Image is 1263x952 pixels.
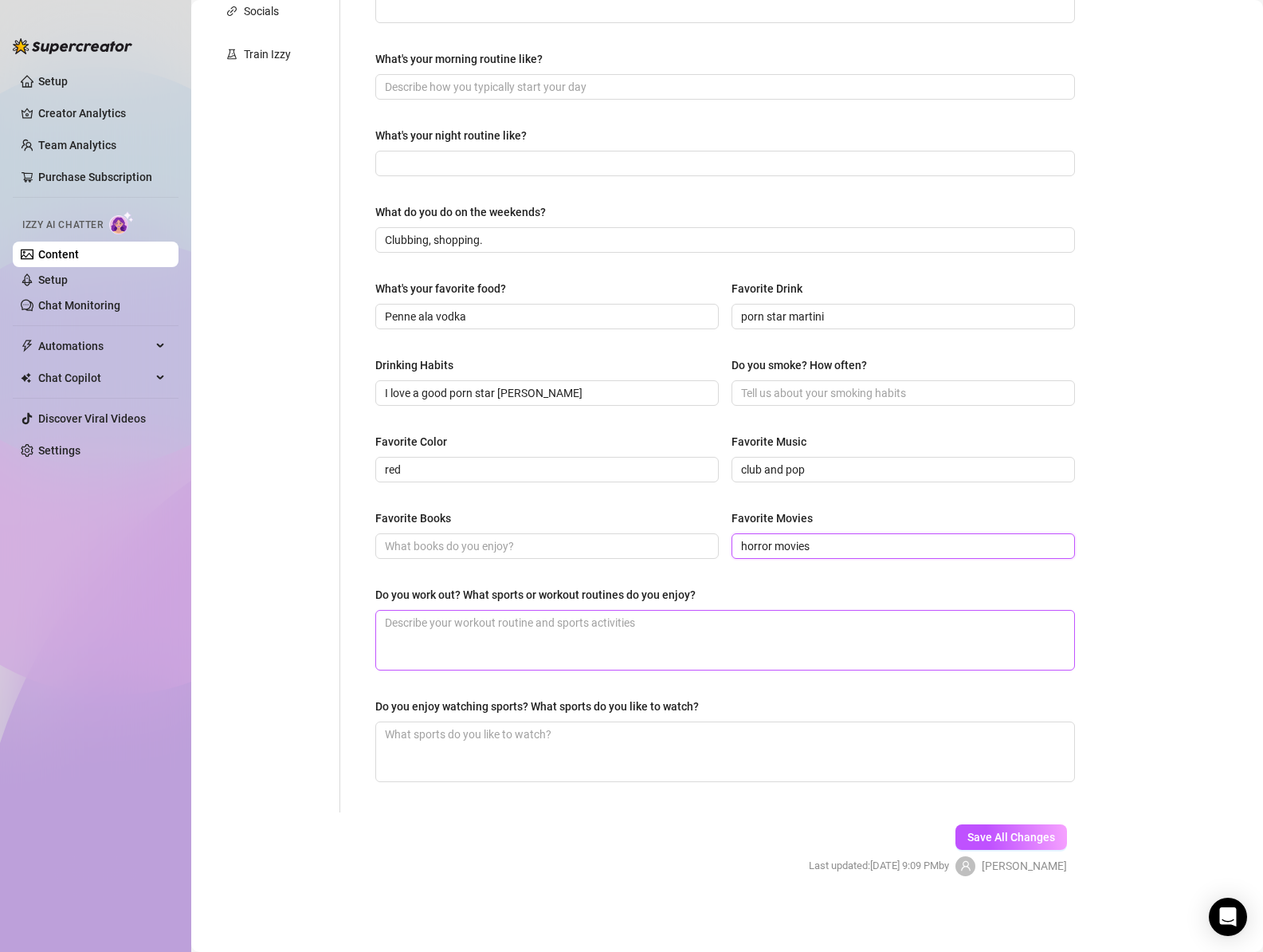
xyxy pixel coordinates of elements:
div: Do you enjoy watching sports? What sports do you like to watch? [375,698,699,715]
span: link [226,6,237,17]
input: Drinking Habits [385,384,706,402]
textarea: Do you work out? What sports or workout routines do you enjoy? [376,611,1074,670]
img: AI Chatter [109,211,134,234]
div: Favorite Books [375,509,451,527]
div: Do you smoke? How often? [732,356,867,374]
input: Do you smoke? How often? [741,384,1062,402]
label: What's your night routine like? [375,127,538,144]
a: Chat Monitoring [38,299,120,312]
div: Drinking Habits [375,356,453,374]
div: What's your favorite food? [375,280,506,297]
input: What's your morning routine like? [385,78,1062,96]
span: user [960,860,971,871]
label: Do you work out? What sports or workout routines do you enjoy? [375,586,707,604]
a: Settings [38,444,80,457]
span: thunderbolt [21,340,33,352]
a: Discover Viral Videos [38,412,146,425]
span: Chat Copilot [38,365,151,391]
a: Content [38,248,79,261]
label: Favorite Drink [732,280,814,297]
label: Favorite Color [375,433,458,450]
a: Setup [38,75,68,88]
input: What's your night routine like? [385,155,1062,172]
div: Favorite Music [732,433,806,450]
div: Favorite Drink [732,280,802,297]
img: logo-BBDzfeDw.svg [13,38,132,54]
span: Last updated: [DATE] 9:09 PM by [809,858,949,874]
label: Do you enjoy watching sports? What sports do you like to watch? [375,698,710,715]
div: What's your morning routine like? [375,50,543,68]
div: What do you do on the weekends? [375,203,546,221]
label: What's your favorite food? [375,280,517,297]
label: What do you do on the weekends? [375,203,557,221]
div: Open Intercom Messenger [1209,898,1247,936]
span: experiment [226,49,237,60]
img: Chat Copilot [21,372,31,384]
input: Favorite Color [385,461,706,478]
input: What's your favorite food? [385,308,706,325]
label: Favorite Music [732,433,818,450]
div: Do you work out? What sports or workout routines do you enjoy? [375,586,696,604]
div: Socials [244,2,279,20]
div: Favorite Color [375,433,447,450]
span: Izzy AI Chatter [22,218,103,233]
span: [PERSON_NAME] [982,857,1067,875]
input: Favorite Movies [741,537,1062,555]
label: Favorite Books [375,509,462,527]
label: What's your morning routine like? [375,50,554,68]
label: Drinking Habits [375,356,465,374]
input: What do you do on the weekends? [385,231,1062,249]
div: Favorite Movies [732,509,813,527]
input: Favorite Drink [741,308,1062,325]
label: Do you smoke? How often? [732,356,878,374]
span: Automations [38,333,151,359]
input: Favorite Music [741,461,1062,478]
button: Save All Changes [955,824,1067,850]
div: What's your night routine like? [375,127,527,144]
a: Creator Analytics [38,100,166,126]
textarea: Do you enjoy watching sports? What sports do you like to watch? [376,722,1074,781]
label: Favorite Movies [732,509,824,527]
span: Save All Changes [967,831,1055,844]
input: Favorite Books [385,537,706,555]
div: Train Izzy [244,45,291,63]
a: Team Analytics [38,139,116,151]
a: Purchase Subscription [38,164,166,190]
a: Setup [38,273,68,286]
